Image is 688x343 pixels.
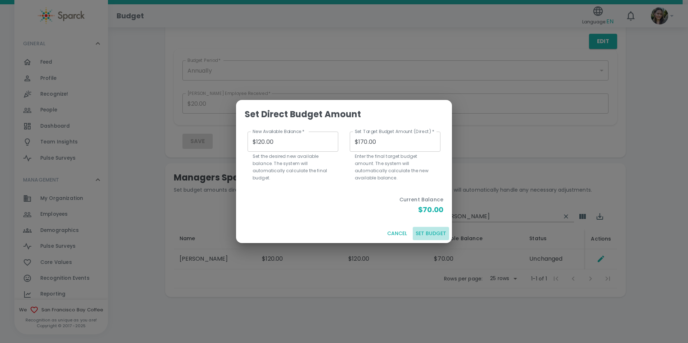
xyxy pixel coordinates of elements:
[355,153,435,182] p: Enter the final target budget amount. The system will automatically calculate the new available b...
[384,227,410,240] button: CANCEL
[253,128,304,134] label: New Available Balance
[399,204,443,215] h6: $70.00
[245,109,443,120] h5: Set Direct Budget Amount
[413,227,449,240] button: SET BUDGET
[253,153,333,182] p: Set the desired new available balance. The system will automatically calculate the final budget.
[399,196,443,204] h6: Current Balance
[355,128,434,134] label: Set Target Budget Amount (Direct)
